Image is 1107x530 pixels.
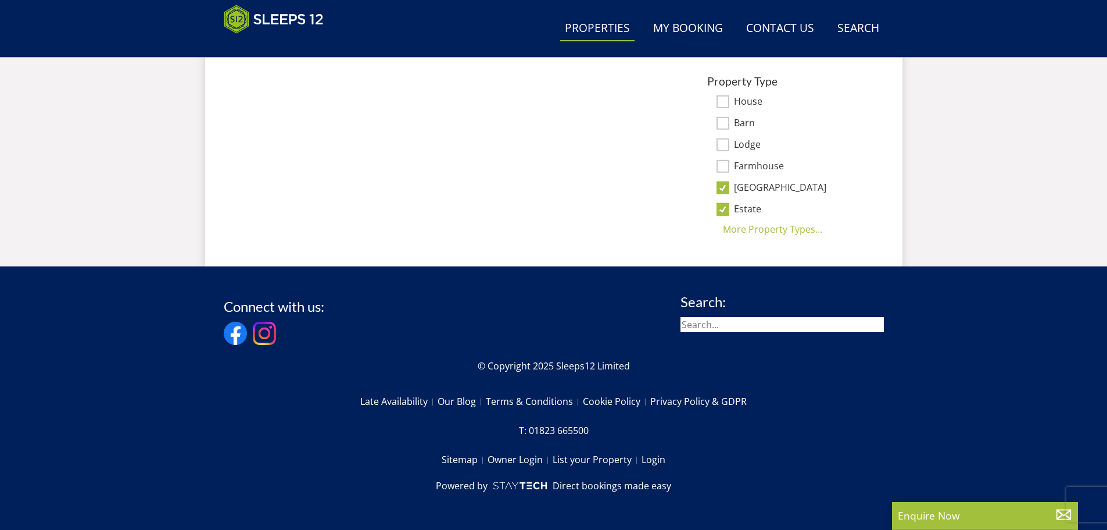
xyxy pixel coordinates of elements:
label: Barn [734,118,875,130]
a: Contact Us [741,16,819,42]
a: Powered byDirect bookings made easy [436,479,671,493]
p: Enquire Now [898,508,1072,523]
a: Properties [560,16,635,42]
a: Sitemap [442,450,488,469]
label: Lodge [734,139,875,152]
a: Late Availability [360,392,438,411]
a: Owner Login [488,450,553,469]
a: My Booking [649,16,728,42]
label: Estate [734,204,875,216]
label: Farmhouse [734,161,875,173]
a: Login [642,450,665,469]
p: © Copyright 2025 Sleeps12 Limited [224,359,884,373]
img: Instagram [253,322,276,345]
h3: Property Type [707,75,875,87]
img: Facebook [224,322,247,345]
img: scrumpy.png [492,479,548,493]
a: Terms & Conditions [486,392,583,411]
label: [GEOGRAPHIC_DATA] [734,182,875,195]
a: List your Property [553,450,642,469]
label: House [734,96,875,109]
a: Our Blog [438,392,486,411]
a: Privacy Policy & GDPR [650,392,747,411]
img: Sleeps 12 [224,5,324,34]
h3: Search: [680,294,884,310]
a: Cookie Policy [583,392,650,411]
h3: Connect with us: [224,299,324,314]
div: More Property Types... [707,222,875,236]
input: Search... [680,317,884,332]
a: T: 01823 665500 [519,421,589,440]
a: Search [833,16,884,42]
iframe: Customer reviews powered by Trustpilot [218,41,340,51]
